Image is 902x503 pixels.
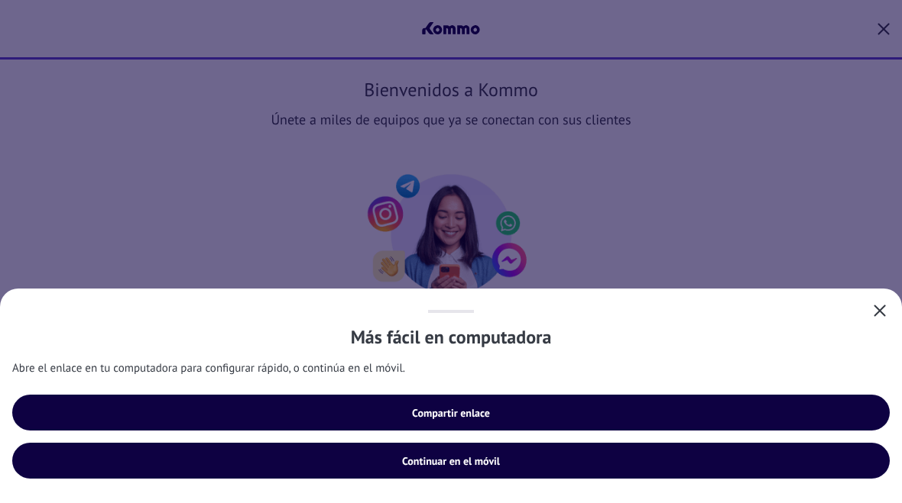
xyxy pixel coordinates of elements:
[351,325,552,349] h2: Más fácil en computadora
[12,443,890,479] button: Continuar en el móvil
[412,408,490,418] span: Compartir enlace
[12,395,890,430] button: Compartir enlace
[402,456,500,466] span: Continuar en el móvil
[12,361,890,376] span: Abre el enlace en tu computadora para configurar rápido, o continúa en el móvil.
